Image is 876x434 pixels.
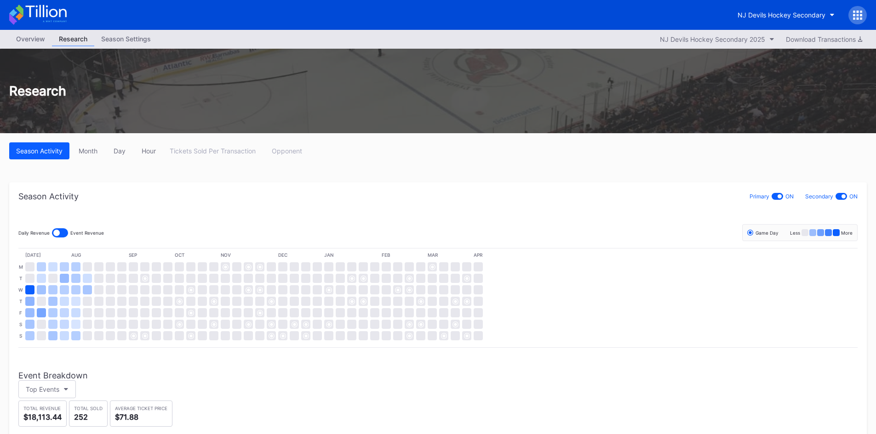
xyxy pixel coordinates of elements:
[747,230,779,236] div: Game Day
[71,252,81,258] div: Aug
[16,147,63,155] div: Season Activity
[175,252,185,258] div: Oct
[655,33,779,45] button: NJ Devils Hockey Secondary 2025
[781,33,867,45] button: Download Transactions
[221,252,231,258] div: Nov
[731,6,842,23] button: NJ Devils Hockey Secondary
[428,252,438,258] div: Mar
[738,11,825,19] div: NJ Devils Hockey Secondary
[115,412,167,422] div: $71.88
[474,252,482,258] div: Apr
[19,297,23,306] div: T
[324,252,333,258] div: Jan
[115,406,167,411] div: Average Ticket Price
[26,385,59,393] div: Top Events
[94,32,158,46] a: Season Settings
[18,371,858,380] div: Event Breakdown
[786,35,862,43] div: Download Transactions
[19,274,23,283] div: T
[129,252,137,258] div: Sep
[660,35,765,43] div: NJ Devils Hockey Secondary 2025
[74,412,103,422] div: 252
[142,147,156,155] div: Hour
[52,32,94,46] a: Research
[74,406,103,411] div: Total Sold
[72,142,104,159] button: Month
[9,32,52,46] a: Overview
[19,262,23,271] div: M
[18,380,76,398] button: Top Events
[23,406,62,411] div: Total Revenue
[382,252,390,258] div: Feb
[25,252,41,258] div: [DATE]
[19,320,22,329] div: S
[750,192,794,201] div: Primary ON
[114,147,126,155] div: Day
[19,308,22,317] div: F
[18,285,23,294] div: W
[107,142,132,159] button: Day
[79,147,97,155] div: Month
[9,142,69,159] button: Season Activity
[18,228,104,237] div: Daily Revenue Event Revenue
[18,192,79,201] div: Season Activity
[19,331,22,340] div: S
[135,142,163,159] button: Hour
[278,252,287,258] div: Dec
[805,192,858,201] div: Secondary ON
[23,412,62,422] div: $18,113.44
[790,229,853,236] div: Less More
